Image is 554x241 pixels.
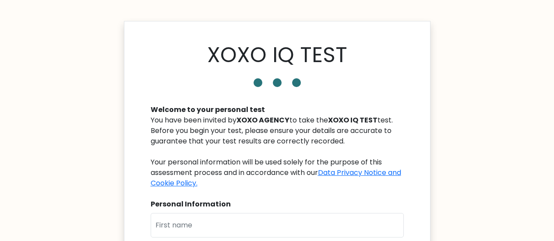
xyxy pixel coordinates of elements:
div: You have been invited by to take the test. Before you begin your test, please ensure your details... [151,115,404,189]
a: Data Privacy Notice and Cookie Policy. [151,168,401,188]
b: XOXO IQ TEST [328,115,378,125]
div: Personal Information [151,199,404,210]
h1: XOXO IQ TEST [207,42,347,68]
b: XOXO AGENCY [236,115,289,125]
div: Welcome to your personal test [151,105,404,115]
input: First name [151,213,404,238]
